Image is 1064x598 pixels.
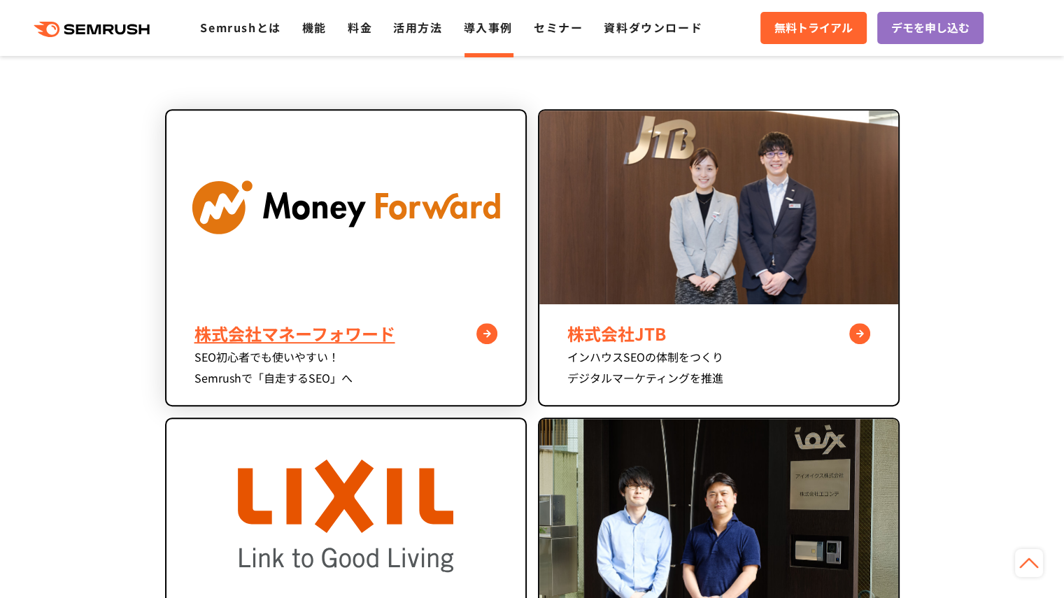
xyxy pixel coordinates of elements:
[393,19,442,36] a: 活用方法
[538,109,900,406] a: JTB 株式会社JTB インハウスSEOの体制をつくりデジタルマーケティングを推進
[194,346,497,388] div: SEO初心者でも使いやすい！ Semrushで「自走するSEO」へ
[200,19,281,36] a: Semrushとは
[165,109,527,406] a: component 株式会社マネーフォワード SEO初心者でも使いやすい！Semrushで「自走するSEO」へ
[760,12,867,44] a: 無料トライアル
[166,111,525,304] img: component
[464,19,513,36] a: 導入事例
[302,19,327,36] a: 機能
[774,19,853,37] span: 無料トライアル
[567,346,870,388] div: インハウスSEOの体制をつくり デジタルマーケティングを推進
[604,19,702,36] a: 資料ダウンロード
[194,321,497,346] div: 株式会社マネーフォワード
[891,19,970,37] span: デモを申し込む
[877,12,984,44] a: デモを申し込む
[348,19,372,36] a: 料金
[534,19,583,36] a: セミナー
[539,111,898,304] img: JTB
[567,321,870,346] div: 株式会社JTB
